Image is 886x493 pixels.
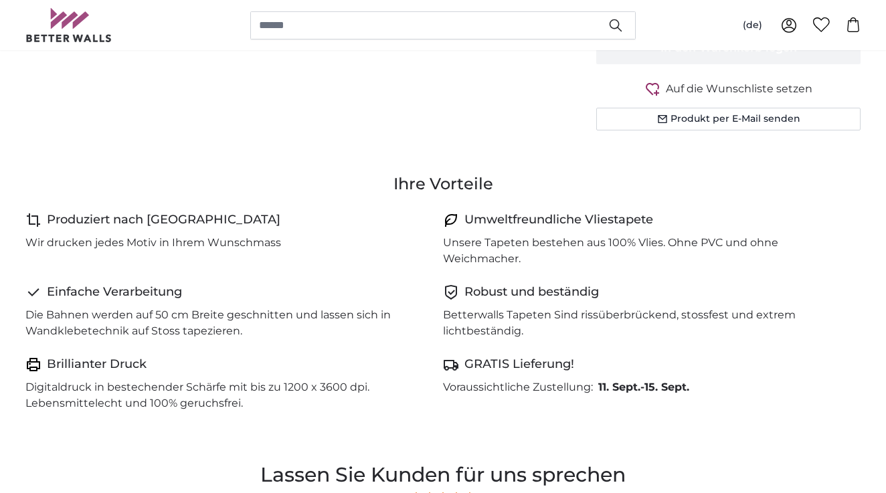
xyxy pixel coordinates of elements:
[47,355,147,374] h4: Brillianter Druck
[47,283,182,302] h4: Einfache Verarbeitung
[464,211,653,229] h4: Umweltfreundliche Vliestapete
[443,379,593,395] p: Voraussichtliche Zustellung:
[644,381,689,393] span: 15. Sept.
[25,235,281,251] p: Wir drucken jedes Motiv in Ihrem Wunschmass
[47,211,280,229] h4: Produziert nach [GEOGRAPHIC_DATA]
[596,108,861,130] button: Produkt per E-Mail senden
[666,81,812,97] span: Auf die Wunschliste setzen
[464,283,599,302] h4: Robust und beständig
[732,13,773,37] button: (de)
[443,307,850,339] p: Betterwalls Tapeten Sind rissüberbrückend, stossfest und extrem lichtbeständig.
[109,460,777,490] h2: Lassen Sie Kunden für uns sprechen
[464,355,574,374] h4: GRATIS Lieferung!
[25,8,112,42] img: Betterwalls
[25,307,432,339] p: Die Bahnen werden auf 50 cm Breite geschnitten und lassen sich in Wandklebetechnik auf Stoss tape...
[598,381,640,393] span: 11. Sept.
[596,80,861,97] button: Auf die Wunschliste setzen
[598,381,689,393] b: -
[25,173,861,195] h3: Ihre Vorteile
[443,235,850,267] p: Unsere Tapeten bestehen aus 100% Vlies. Ohne PVC und ohne Weichmacher.
[25,379,432,411] p: Digitaldruck in bestechender Schärfe mit bis zu 1200 x 3600 dpi. Lebensmittelecht und 100% geruch...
